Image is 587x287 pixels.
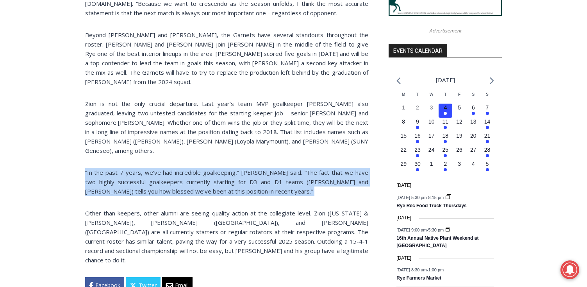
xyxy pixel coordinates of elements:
[472,104,475,111] time: 6
[436,75,455,85] li: [DATE]
[466,146,480,160] button: 27
[430,92,433,97] span: W
[396,104,410,118] button: 1
[444,140,447,143] em: Has events
[486,92,489,97] span: S
[439,91,453,104] div: Thursday
[472,112,475,115] em: Has events
[425,132,439,146] button: 17
[425,146,439,160] button: 24
[484,118,491,125] time: 14
[389,44,447,57] h2: Events Calendar
[439,160,453,174] button: 2 Has events
[442,147,449,153] time: 25
[416,104,419,111] time: 2
[0,79,79,97] a: Open Tues. - Sun. [PHONE_NUMBER]
[452,146,466,160] button: 26
[396,227,426,232] span: [DATE] 9:00 am
[444,126,447,129] em: Has events
[416,126,419,129] em: Has events
[416,92,419,97] span: T
[486,104,489,111] time: 7
[402,92,405,97] span: M
[442,118,449,125] time: 11
[452,118,466,132] button: 12
[444,154,447,157] em: Has events
[416,168,419,171] em: Has events
[466,118,480,132] button: 13
[452,91,466,104] div: Friday
[484,147,491,153] time: 28
[85,168,368,196] p: “In the past 7 years, we’ve had incredible goalkeeping,” [PERSON_NAME] said. “The fact that we ha...
[396,275,441,282] a: Rye Farmers Market
[444,168,447,171] em: Has events
[472,92,475,97] span: S
[444,112,447,115] em: Has events
[410,146,425,160] button: 23 Has events
[400,133,407,139] time: 15
[425,91,439,104] div: Wednesday
[410,91,425,104] div: Tuesday
[421,27,469,34] span: Advertisement
[439,132,453,146] button: 18 Has events
[456,118,462,125] time: 12
[396,227,445,232] time: -
[396,132,410,146] button: 15
[416,154,419,157] em: Has events
[396,91,410,104] div: Monday
[80,49,111,93] div: "[PERSON_NAME]'s draw is the fine variety of pristine raw fish kept on hand"
[466,160,480,174] button: 4
[470,118,476,125] time: 13
[197,0,369,76] div: "I learned about the history of a place I’d honestly never considered even as a resident of [GEOG...
[439,118,453,132] button: 11 Has events
[428,147,435,153] time: 24
[439,146,453,160] button: 25 Has events
[400,161,407,167] time: 29
[396,255,411,262] time: [DATE]
[414,147,421,153] time: 23
[85,208,368,265] p: Other than keepers, other alumni are seeing quality action at the collegiate level. Zion ([US_STA...
[456,133,462,139] time: 19
[85,99,368,155] p: Zion is not the only crucial departure. Last year’s team MVP goalkeeper [PERSON_NAME] also gradua...
[466,132,480,146] button: 20
[486,126,489,129] em: Has events
[2,81,77,110] span: Open Tues. - Sun. [PHONE_NUMBER]
[439,104,453,118] button: 4 Has events
[480,146,494,160] button: 28 Has events
[456,147,462,153] time: 26
[484,133,491,139] time: 21
[402,118,405,125] time: 8
[444,92,446,97] span: T
[396,195,426,199] span: [DATE] 5:30 pm
[396,195,445,199] time: -
[458,161,461,167] time: 3
[480,160,494,174] button: 5 Has events
[452,132,466,146] button: 19
[410,104,425,118] button: 2
[466,91,480,104] div: Saturday
[204,78,362,95] span: Intern @ [DOMAIN_NAME]
[430,104,433,111] time: 3
[416,118,419,125] time: 9
[188,76,378,97] a: Intern @ [DOMAIN_NAME]
[396,267,444,272] time: -
[425,160,439,174] button: 1
[396,77,401,84] a: Previous month
[480,91,494,104] div: Sunday
[452,160,466,174] button: 3
[414,161,421,167] time: 30
[458,104,461,111] time: 5
[396,214,411,222] time: [DATE]
[416,140,419,143] em: Has events
[486,112,489,115] em: Has events
[486,140,489,143] em: Has events
[428,195,444,199] span: 8:15 pm
[480,132,494,146] button: 21 Has events
[396,118,410,132] button: 8
[490,77,494,84] a: Next month
[480,104,494,118] button: 7 Has events
[414,133,421,139] time: 16
[85,30,368,86] p: Beyond [PERSON_NAME] and [PERSON_NAME], the Garnets have several standouts throughout the roster....
[425,118,439,132] button: 10
[470,133,476,139] time: 20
